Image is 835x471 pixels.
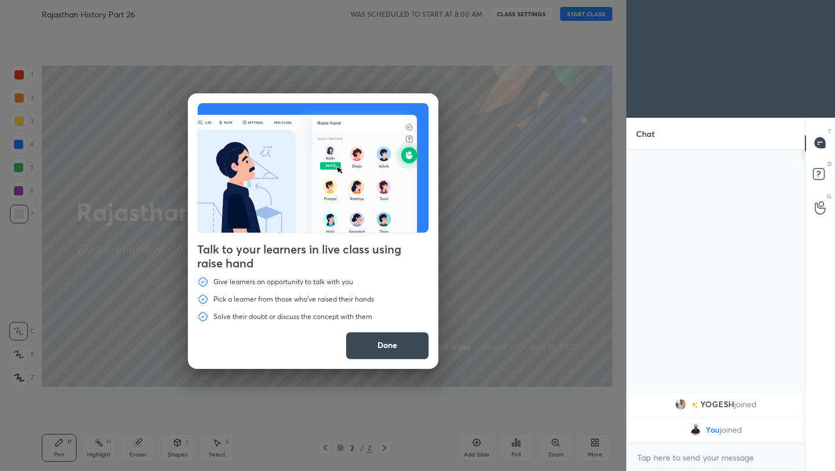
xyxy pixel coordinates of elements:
img: preRahAdop.42c3ea74.svg [198,103,429,233]
p: G [827,192,832,201]
span: You [706,425,720,434]
h4: Talk to your learners in live class using raise hand [197,242,429,270]
img: 47d3e99d6df94c06a17ff38a68fbffd0.jpg [675,398,687,410]
p: D [827,160,832,168]
span: YOGESH [700,400,734,409]
img: 2e1776e2a17a458f8f2ae63657c11f57.jpg [689,424,701,436]
span: joined [734,400,757,409]
button: Done [346,332,429,360]
p: Pick a learner from those who've raised their hands [213,295,374,304]
img: no-rating-badge.077c3623.svg [691,401,698,408]
span: joined [720,425,742,434]
p: T [828,127,832,136]
p: Chat [627,118,664,149]
p: Solve their doubt or discuss the concept with them [213,312,372,321]
p: Give learners an opportunity to talk with you [213,277,353,287]
div: grid [627,390,805,444]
